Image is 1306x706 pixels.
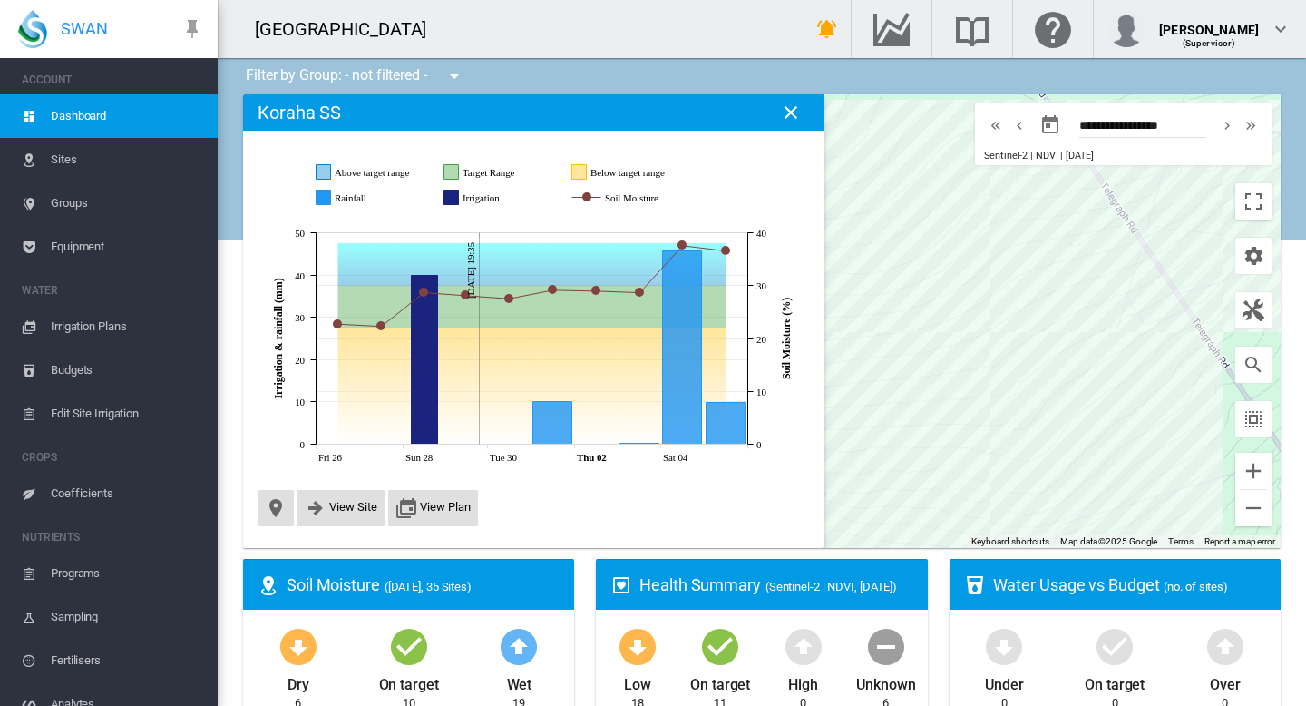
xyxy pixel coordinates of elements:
span: SWAN [61,17,108,40]
button: icon-select-all [1235,401,1272,437]
span: | [DATE] [1060,150,1093,162]
tspan: 50 [295,228,305,239]
tspan: 20 [756,334,766,345]
md-icon: icon-chevron-left [1009,114,1029,136]
g: Soil Moisture [572,190,696,206]
span: Sampling [51,595,203,639]
circle: Soil Moisture Sep 26, 2025 22.70956601445312 [334,320,341,328]
circle: Soil Moisture Sep 29, 2025 28.086432335324805 [462,291,469,299]
tspan: Irrigation & rainfall (mm) [272,278,285,398]
circle: Soil Moisture Sep 28, 2025 28.666392335324804 [420,289,427,296]
g: Rainfall Oct 01, 2025 10.1 [533,402,572,445]
tspan: Sun 28 [405,452,434,463]
md-icon: icon-chevron-down [1270,18,1291,40]
span: Sentinel-2 | NDVI [984,150,1057,162]
img: SWAN-Landscape-Logo-Colour-drop.png [18,10,47,48]
tspan: Fri 26 [318,452,343,463]
span: Edit Site Irrigation [51,392,203,436]
button: icon-bell-ring [809,11,845,47]
div: High [788,668,818,695]
tspan: 40 [756,228,766,239]
tspan: Thu 02 [577,452,607,463]
a: Report a map error [1204,536,1275,546]
div: Unknown [856,668,915,695]
div: On target [1085,668,1145,695]
span: Dashboard [51,94,203,138]
tspan: 0 [756,439,762,450]
span: Irrigation Plans [51,305,203,348]
span: WATER [22,276,203,305]
button: icon-chevron-double-left [984,114,1008,136]
circle: Soil Moisture Oct 03, 2025 28.651172335324805 [636,289,643,296]
tspan: 0 [300,439,306,450]
div: Wet [507,668,532,695]
button: icon-arrow-right-bold View Site [305,497,377,519]
g: Rainfall Oct 05, 2025 9.8 [707,403,746,445]
md-icon: icon-chevron-double-right [1241,114,1261,136]
button: icon-chevron-double-right [1239,114,1262,136]
md-icon: icon-chevron-right [1217,114,1237,136]
div: On target [690,668,750,695]
button: Zoom in [1235,453,1272,489]
div: Dry [288,668,309,695]
span: Map data ©2025 Google [1060,536,1157,546]
g: Above target range [317,164,425,181]
div: Water Usage vs Budget [993,574,1266,596]
img: profile.jpg [1108,11,1145,47]
g: Target Range [444,164,553,181]
span: View Site [329,500,377,514]
md-icon: Click here for help [1031,18,1075,40]
div: Health Summary [639,574,912,596]
button: Close [773,94,809,131]
md-icon: icon-arrow-right-bold [305,497,326,519]
button: icon-chevron-left [1008,114,1031,136]
md-icon: icon-arrow-down-bold-circle [616,624,659,668]
md-icon: icon-cog [1243,245,1264,267]
md-icon: icon-arrow-up-bold-circle [782,624,825,668]
tspan: 40 [295,270,305,281]
button: Zoom out [1235,490,1272,526]
span: ACCOUNT [22,65,203,94]
md-icon: icon-map-marker-radius [258,574,279,596]
span: View Plan [420,500,471,514]
span: Coefficients [51,472,203,515]
div: Under [985,668,1024,695]
button: icon-calendar-multiple View Plan [395,497,471,519]
span: (Supervisor) [1183,38,1236,48]
span: (Sentinel-2 | NDVI, [DATE]) [765,580,897,593]
div: [GEOGRAPHIC_DATA] [255,16,443,42]
md-icon: icon-arrow-down-bold-circle [982,624,1026,668]
md-icon: Search the knowledge base [950,18,994,40]
span: NUTRIENTS [22,523,203,552]
div: On target [379,668,439,695]
g: Irrigation Sep 28, 2025 40 [412,276,438,445]
circle: Soil Moisture Oct 04, 2025 37.5406323353248 [678,241,686,249]
md-icon: icon-close [780,102,802,123]
g: Rainfall Oct 03, 2025 0.2 [620,444,659,445]
md-icon: icon-calendar-multiple [395,497,417,519]
md-icon: icon-arrow-up-bold-circle [1204,624,1247,668]
span: Sites [51,138,203,181]
div: [PERSON_NAME] [1159,14,1259,32]
button: icon-cog [1235,238,1272,274]
md-icon: icon-pin [181,18,203,40]
button: icon-magnify [1235,347,1272,383]
button: icon-map-marker [265,497,287,519]
circle: Soil Moisture Oct 05, 2025 36.5517921676624 [722,247,729,254]
md-icon: icon-menu-down [443,65,465,87]
md-icon: icon-checkbox-marked-circle [387,624,431,668]
button: Toggle fullscreen view [1235,183,1272,220]
md-icon: icon-checkbox-marked-circle [698,624,742,668]
circle: Soil Moisture Oct 02, 2025 28.9465123353248 [592,287,599,294]
g: Rainfall Oct 04, 2025 45.8 [663,251,702,445]
circle: Soil Moisture Oct 01, 2025 29.1247123353248 [549,286,556,293]
span: Equipment [51,225,203,269]
tspan: Tue 30 [490,452,517,463]
div: Soil Moisture [287,574,560,596]
md-icon: icon-select-all [1243,408,1264,430]
md-icon: icon-heart-box-outline [610,574,632,596]
tspan: Sat 04 [663,452,688,463]
tspan: 10 [295,397,305,407]
circle: Soil Moisture Sep 27, 2025 22.274758014453116 [377,322,385,329]
h2: Koraha SS [258,102,341,123]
